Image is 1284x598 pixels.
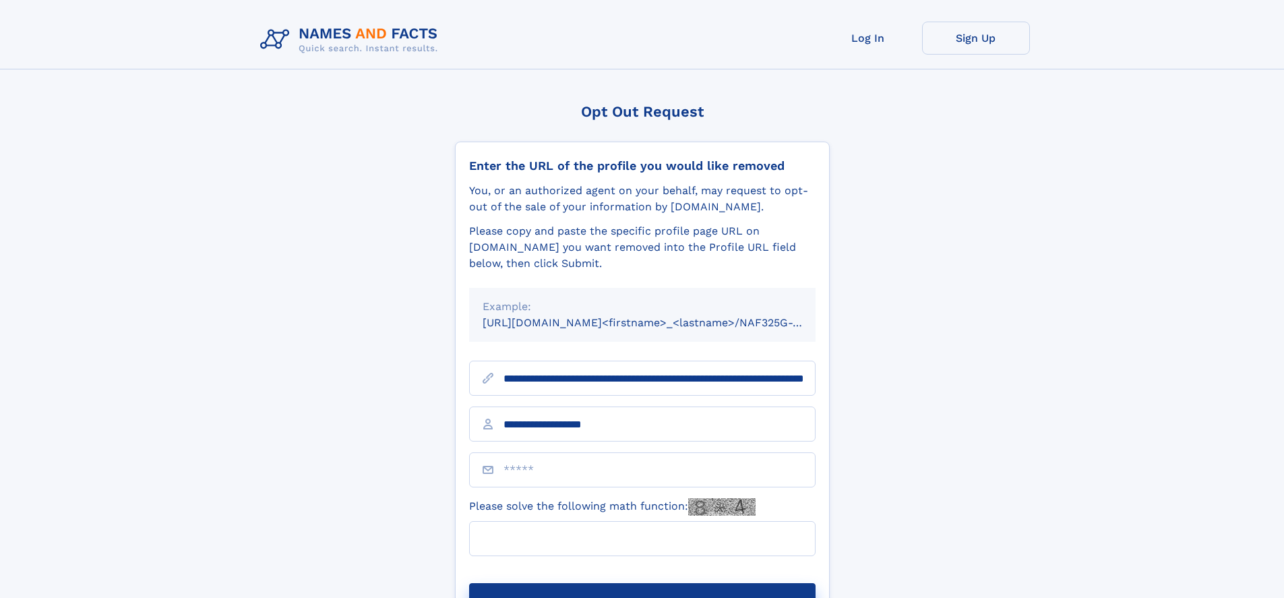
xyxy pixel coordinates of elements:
[469,183,816,215] div: You, or an authorized agent on your behalf, may request to opt-out of the sale of your informatio...
[814,22,922,55] a: Log In
[922,22,1030,55] a: Sign Up
[469,223,816,272] div: Please copy and paste the specific profile page URL on [DOMAIN_NAME] you want removed into the Pr...
[255,22,449,58] img: Logo Names and Facts
[469,498,756,516] label: Please solve the following math function:
[469,158,816,173] div: Enter the URL of the profile you would like removed
[483,299,802,315] div: Example:
[455,103,830,120] div: Opt Out Request
[483,316,841,329] small: [URL][DOMAIN_NAME]<firstname>_<lastname>/NAF325G-xxxxxxxx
